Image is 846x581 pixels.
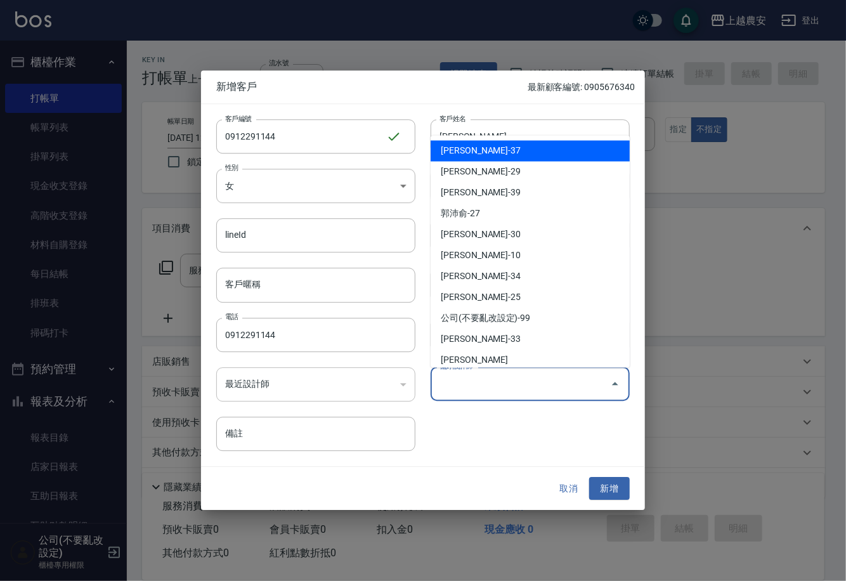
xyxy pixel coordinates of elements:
li: [PERSON_NAME]-39 [431,182,630,203]
label: 電話 [225,312,238,322]
label: 客戶姓名 [439,114,466,123]
button: 取消 [549,477,589,500]
div: 女 [216,169,415,203]
li: [PERSON_NAME]-30 [431,224,630,245]
span: 新增客戶 [216,81,528,93]
li: [PERSON_NAME]-33 [431,329,630,349]
li: 郭沛俞-27 [431,203,630,224]
button: Close [605,374,625,395]
li: 公司(不要亂改設定)-99 [431,308,630,329]
li: [PERSON_NAME]-25 [431,287,630,308]
li: [PERSON_NAME]-37 [431,140,630,161]
label: 偏好設計師 [439,362,472,371]
li: [PERSON_NAME]-10 [431,245,630,266]
label: 性別 [225,163,238,173]
button: 新增 [589,477,630,500]
li: [PERSON_NAME]-34 [431,266,630,287]
li: [PERSON_NAME] [431,349,630,370]
p: 最新顧客編號: 0905676340 [528,81,635,94]
li: [PERSON_NAME]-29 [431,161,630,182]
label: 客戶編號 [225,114,252,123]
